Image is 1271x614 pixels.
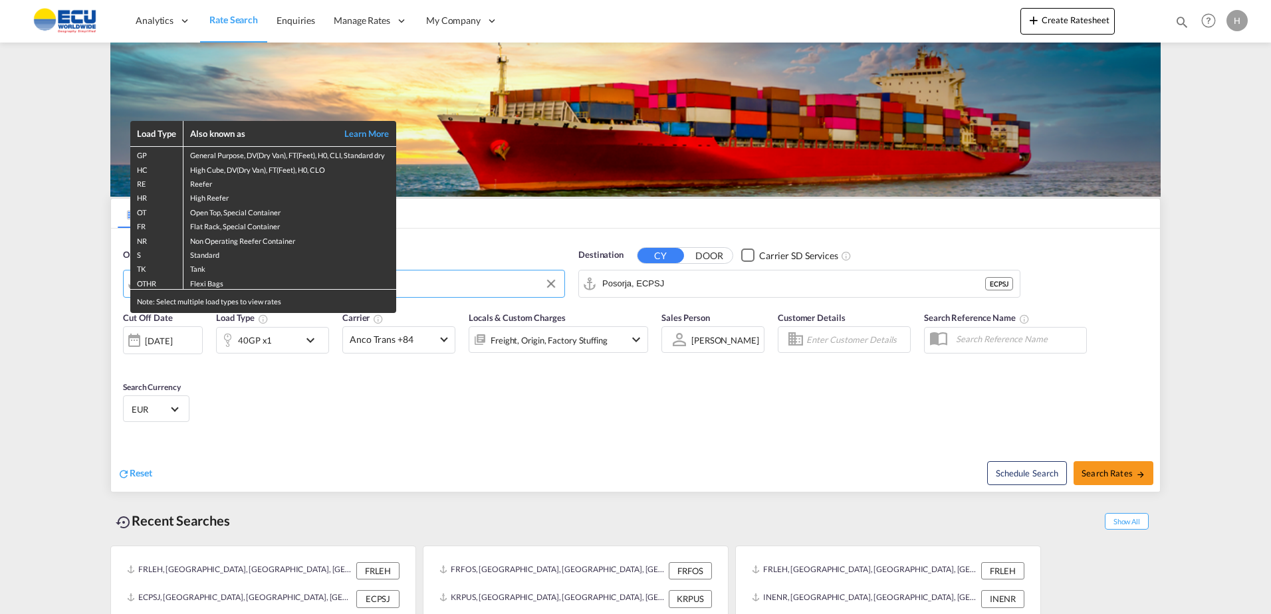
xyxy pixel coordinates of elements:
[130,147,183,161] td: GP
[183,247,396,260] td: Standard
[130,290,396,313] div: Note: Select multiple load types to view rates
[183,275,396,290] td: Flexi Bags
[130,218,183,232] td: FR
[183,218,396,232] td: Flat Rack, Special Container
[183,204,396,218] td: Open Top, Special Container
[183,189,396,203] td: High Reefer
[330,128,390,140] a: Learn More
[183,161,396,175] td: High Cube, DV(Dry Van), FT(Feet), H0, CLO
[130,233,183,247] td: NR
[130,260,183,274] td: TK
[130,247,183,260] td: S
[183,147,396,161] td: General Purpose, DV(Dry Van), FT(Feet), H0, CLI, Standard dry
[183,175,396,189] td: Reefer
[130,175,183,189] td: RE
[130,121,183,147] th: Load Type
[130,275,183,290] td: OTHR
[130,204,183,218] td: OT
[183,233,396,247] td: Non Operating Reefer Container
[183,260,396,274] td: Tank
[130,189,183,203] td: HR
[190,128,330,140] div: Also known as
[130,161,183,175] td: HC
